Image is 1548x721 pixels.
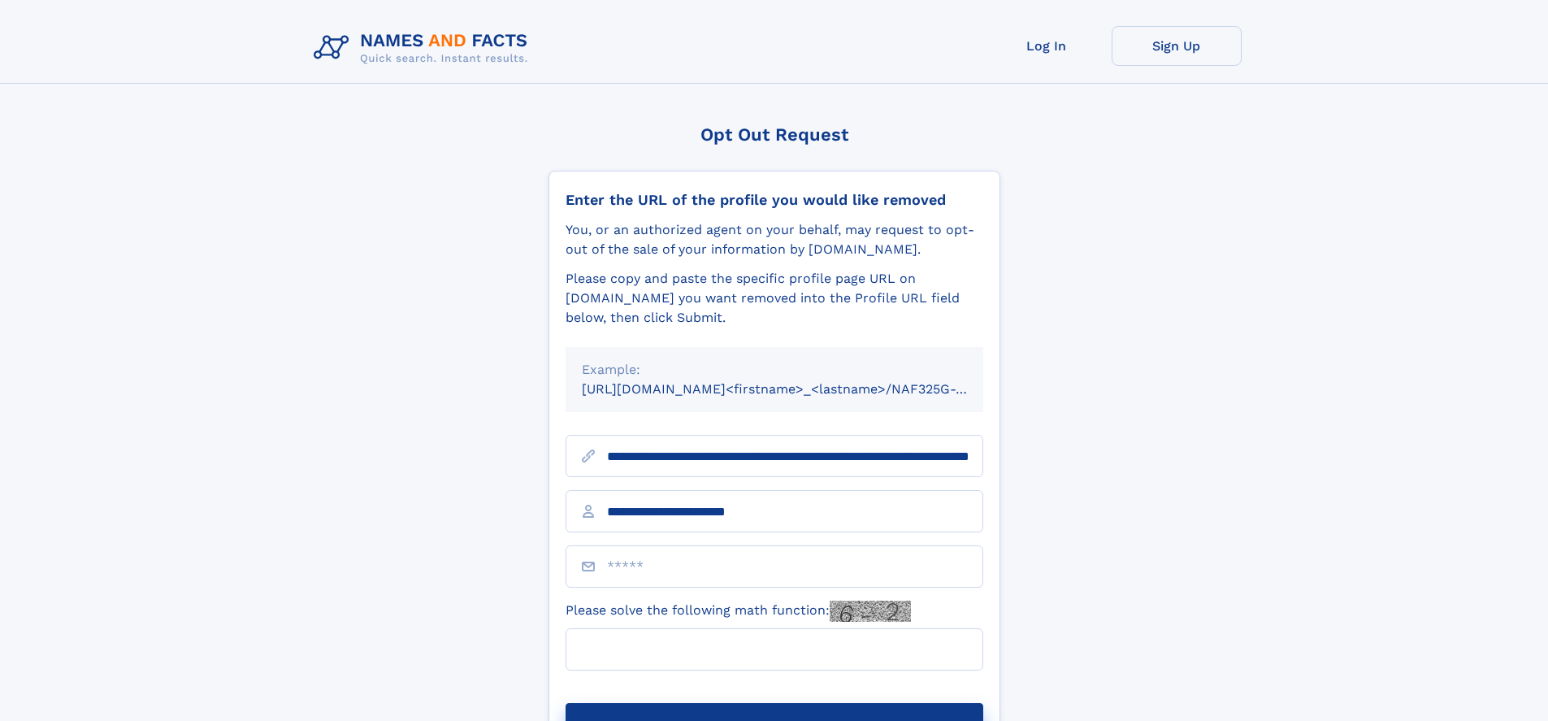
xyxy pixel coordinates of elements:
[1112,26,1242,66] a: Sign Up
[982,26,1112,66] a: Log In
[566,269,983,328] div: Please copy and paste the specific profile page URL on [DOMAIN_NAME] you want removed into the Pr...
[549,124,1000,145] div: Opt Out Request
[582,360,967,380] div: Example:
[307,26,541,70] img: Logo Names and Facts
[566,191,983,209] div: Enter the URL of the profile you would like removed
[566,601,911,622] label: Please solve the following math function:
[582,381,1014,397] small: [URL][DOMAIN_NAME]<firstname>_<lastname>/NAF325G-xxxxxxxx
[566,220,983,259] div: You, or an authorized agent on your behalf, may request to opt-out of the sale of your informatio...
